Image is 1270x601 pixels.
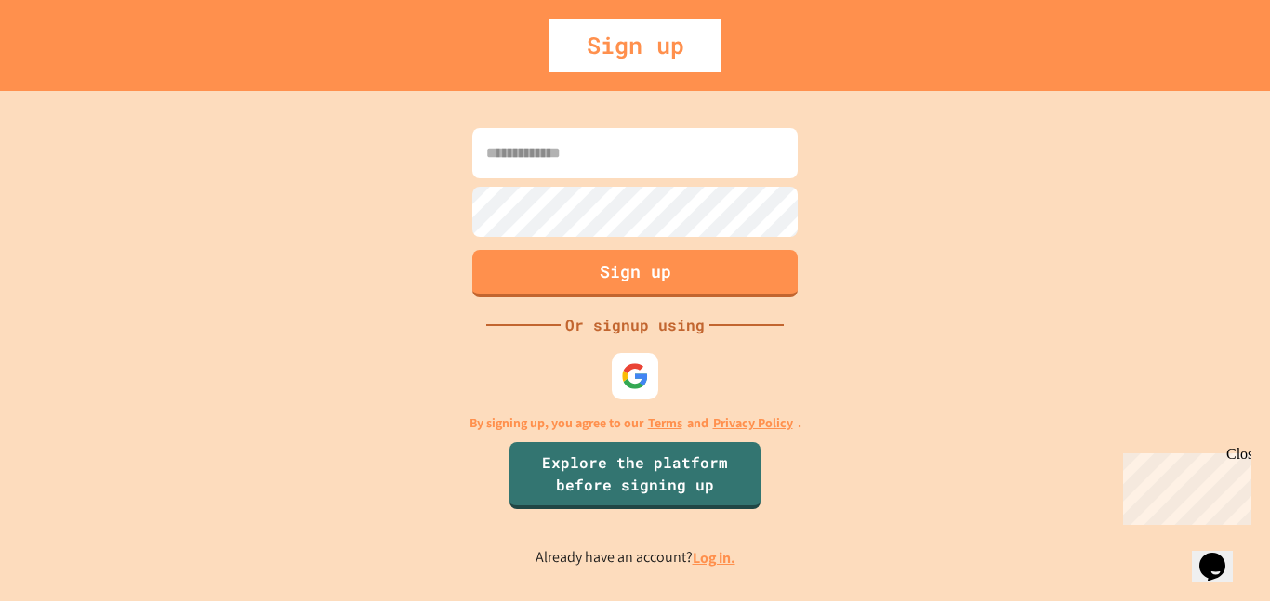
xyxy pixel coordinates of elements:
img: google-icon.svg [621,362,649,390]
a: Log in. [693,548,735,568]
p: Already have an account? [536,546,735,569]
a: Explore the platform before signing up [509,442,761,509]
iframe: chat widget [1116,446,1251,525]
a: Terms [648,413,682,433]
iframe: chat widget [1192,527,1251,582]
a: Privacy Policy [713,413,793,433]
p: By signing up, you agree to our and . [470,413,801,433]
div: Sign up [549,19,721,72]
div: Or signup using [561,314,709,336]
div: Chat with us now!Close [7,7,128,118]
button: Sign up [472,250,798,297]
